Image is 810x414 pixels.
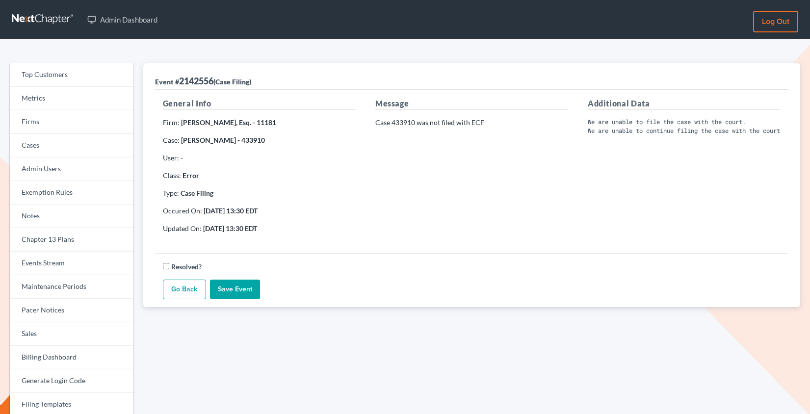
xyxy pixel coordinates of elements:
[204,207,258,215] strong: [DATE] 13:30 EDT
[10,134,133,157] a: Cases
[203,224,257,233] strong: [DATE] 13:30 EDT
[163,98,356,110] h5: General Info
[10,252,133,275] a: Events Stream
[183,171,199,180] strong: Error
[163,154,179,162] span: User:
[588,118,781,135] pre: We are unable to file the case with the court. We are unable to continue filing the case with the...
[10,228,133,252] a: Chapter 13 Plans
[163,224,202,233] span: Updated On:
[10,205,133,228] a: Notes
[10,110,133,134] a: Firms
[171,261,202,272] label: Resolved?
[181,136,265,144] strong: [PERSON_NAME] - 433910
[163,280,206,299] a: Go Back
[210,280,260,299] input: Save Event
[375,98,568,110] h5: Message
[753,11,798,32] a: Log out
[163,189,179,197] span: Type:
[181,118,276,127] strong: [PERSON_NAME], Esq. - 11181
[155,75,251,87] div: 2142556
[155,78,179,86] span: Event #
[10,157,133,181] a: Admin Users
[10,346,133,369] a: Billing Dashboard
[10,369,133,393] a: Generate Login Code
[181,154,183,162] strong: -
[10,299,133,322] a: Pacer Notices
[10,322,133,346] a: Sales
[163,118,180,127] span: Firm:
[375,118,568,128] p: Case 433910 was not filed with ECF
[10,181,133,205] a: Exemption Rules
[10,63,133,87] a: Top Customers
[213,78,251,86] span: (Case Filing)
[10,275,133,299] a: Maintenance Periods
[163,136,180,144] span: Case:
[181,189,213,197] strong: Case Filing
[10,87,133,110] a: Metrics
[163,207,202,215] span: Occured On:
[588,98,781,110] h5: Additional Data
[82,11,162,28] a: Admin Dashboard
[163,171,181,180] span: Class:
